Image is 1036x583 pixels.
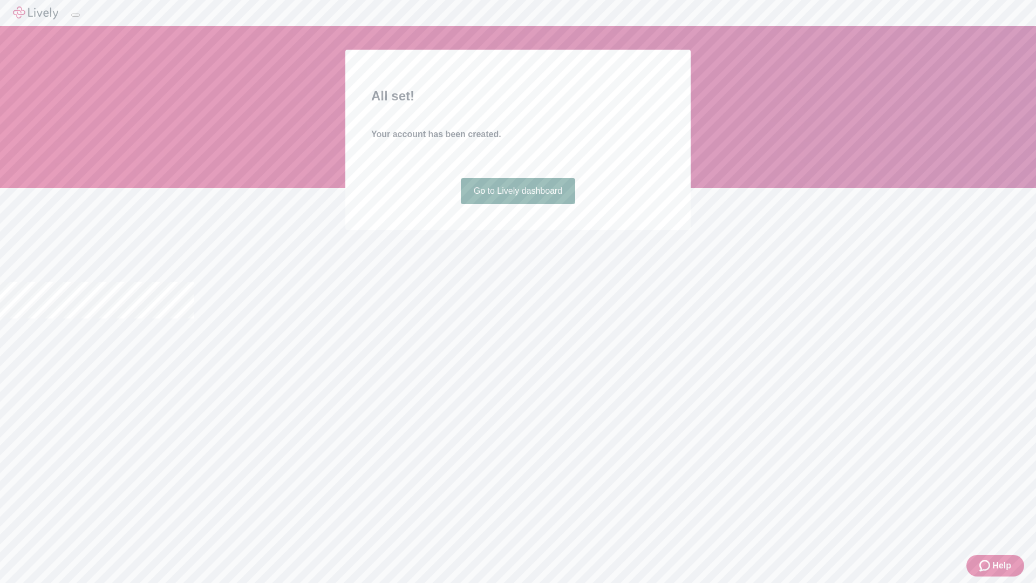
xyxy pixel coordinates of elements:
[371,128,665,141] h4: Your account has been created.
[371,86,665,106] h2: All set!
[992,559,1011,572] span: Help
[13,6,58,19] img: Lively
[461,178,576,204] a: Go to Lively dashboard
[979,559,992,572] svg: Zendesk support icon
[71,13,80,17] button: Log out
[966,555,1024,577] button: Zendesk support iconHelp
